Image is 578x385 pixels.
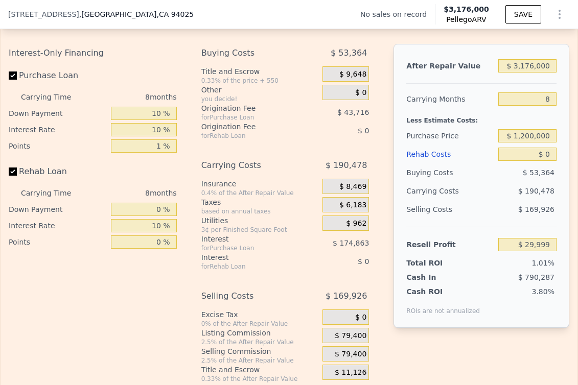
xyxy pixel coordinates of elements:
input: Rehab Loan [9,167,17,176]
div: Interest-Only Financing [9,44,177,62]
div: 3¢ per Finished Square Foot [201,226,318,234]
div: Interest Rate [9,122,107,138]
div: Title and Escrow [201,66,318,77]
span: $ 190,478 [518,187,554,195]
div: 8 months [82,185,176,201]
div: Other [201,85,318,95]
div: Buying Costs [201,44,299,62]
div: Interest [201,234,299,244]
div: 8 months [82,89,176,105]
div: Points [9,138,107,154]
div: Carrying Time [21,185,78,201]
span: $ 169,926 [518,205,554,213]
div: Carrying Costs [406,182,461,200]
span: [STREET_ADDRESS] [8,9,79,19]
div: for Rehab Loan [201,132,299,140]
div: based on annual taxes [201,207,318,215]
div: Less Estimate Costs: [406,108,557,127]
button: Show Options [549,4,570,25]
div: Taxes [201,197,318,207]
span: $ 53,364 [523,169,554,177]
div: 0% of the After Repair Value [201,320,318,328]
div: After Repair Value [406,57,494,75]
span: $ 169,926 [326,287,367,305]
span: , CA 94025 [156,10,194,18]
div: Origination Fee [201,122,299,132]
span: $ 8,469 [339,182,366,191]
div: 0.33% of the price + 550 [201,77,318,85]
span: $ 11,126 [335,368,366,377]
label: Rehab Loan [9,162,107,181]
div: Resell Profit [406,235,494,254]
span: $3,176,000 [444,5,489,13]
div: Cash ROI [406,286,480,297]
div: Interest [201,252,299,262]
div: Down Payment [9,105,107,122]
div: Origination Fee [201,103,299,113]
div: Selling Commission [201,346,318,356]
div: ROIs are not annualized [406,297,480,315]
span: 1.01% [532,259,554,267]
div: for Rehab Loan [201,262,299,271]
span: $ 0 [358,127,369,135]
div: 0.33% of the After Repair Value [201,375,318,383]
div: 0.4% of the After Repair Value [201,189,318,197]
label: Purchase Loan [9,66,107,85]
span: $ 0 [355,88,366,98]
div: Buying Costs [406,163,494,182]
div: Total ROI [406,258,461,268]
span: $ 0 [358,257,369,266]
span: $ 174,863 [333,239,369,247]
div: Carrying Costs [201,156,299,175]
span: $ 53,364 [331,44,367,62]
span: $ 790,287 [518,273,554,281]
div: Listing Commission [201,328,318,338]
div: Selling Costs [406,200,494,219]
button: SAVE [505,5,541,23]
span: 3.80% [532,287,554,296]
div: 2.5% of the After Repair Value [201,338,318,346]
span: , [GEOGRAPHIC_DATA] [79,9,194,19]
span: $ 6,183 [339,201,366,210]
div: Points [9,234,107,250]
span: $ 9,648 [339,70,366,79]
span: $ 79,400 [335,331,366,341]
div: Title and Escrow [201,365,318,375]
span: $ 43,716 [337,108,369,116]
span: $ 79,400 [335,350,366,359]
div: for Purchase Loan [201,113,299,122]
div: Interest Rate [9,218,107,234]
input: Purchase Loan [9,71,17,80]
div: Down Payment [9,201,107,218]
div: Selling Costs [201,287,299,305]
div: Carrying Months [406,90,494,108]
div: Purchase Price [406,127,494,145]
span: $ 0 [355,313,366,322]
div: Insurance [201,179,318,189]
div: Cash In [406,272,461,282]
span: $ 962 [346,219,366,228]
div: you decide! [201,95,318,103]
div: Rehab Costs [406,145,494,163]
div: Excise Tax [201,309,318,320]
span: Pellego ARV [444,14,489,25]
div: 2.5% of the After Repair Value [201,356,318,365]
div: for Purchase Loan [201,244,299,252]
div: No sales on record [360,9,435,19]
span: $ 190,478 [326,156,367,175]
div: Carrying Time [21,89,78,105]
div: Utilities [201,215,318,226]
